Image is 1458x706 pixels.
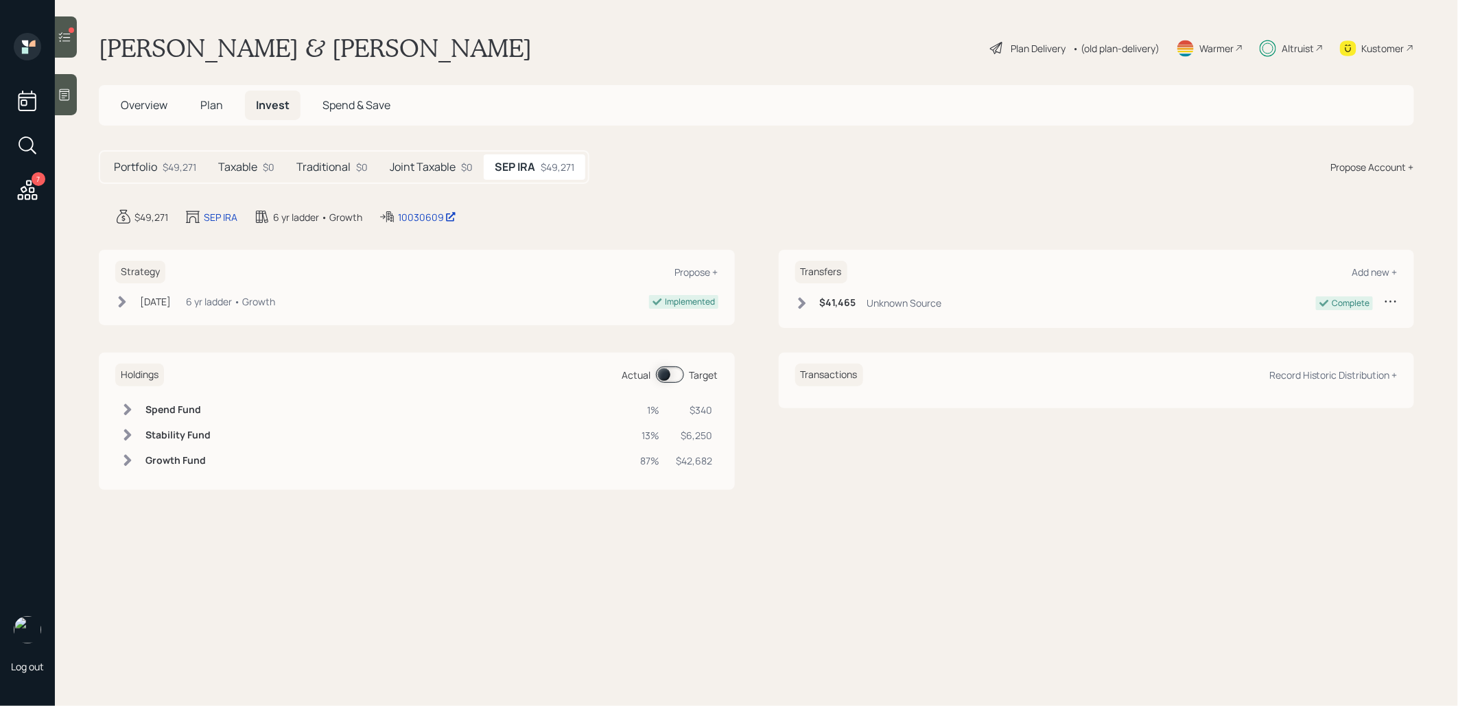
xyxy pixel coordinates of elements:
[1362,41,1404,56] div: Kustomer
[541,160,574,174] div: $49,271
[218,161,257,174] h5: Taxable
[820,297,856,309] h6: $41,465
[677,428,713,443] div: $6,250
[1011,41,1066,56] div: Plan Delivery
[461,160,473,174] div: $0
[11,660,44,673] div: Log out
[795,364,863,386] h6: Transactions
[641,454,660,468] div: 87%
[32,172,45,186] div: 7
[1332,297,1370,309] div: Complete
[1331,160,1414,174] div: Propose Account +
[666,296,716,308] div: Implemented
[140,294,171,309] div: [DATE]
[99,33,532,63] h1: [PERSON_NAME] & [PERSON_NAME]
[256,97,290,113] span: Invest
[1072,41,1160,56] div: • (old plan-delivery)
[115,364,164,386] h6: Holdings
[273,210,362,224] div: 6 yr ladder • Growth
[495,161,535,174] h5: SEP IRA
[114,161,157,174] h5: Portfolio
[1352,266,1398,279] div: Add new +
[121,97,167,113] span: Overview
[200,97,223,113] span: Plan
[795,261,847,283] h6: Transfers
[1269,368,1398,381] div: Record Historic Distribution +
[263,160,274,174] div: $0
[1199,41,1234,56] div: Warmer
[356,160,368,174] div: $0
[204,210,237,224] div: SEP IRA
[622,368,651,382] div: Actual
[677,454,713,468] div: $42,682
[163,160,196,174] div: $49,271
[322,97,390,113] span: Spend & Save
[296,161,351,174] h5: Traditional
[677,403,713,417] div: $340
[690,368,718,382] div: Target
[186,294,275,309] div: 6 yr ladder • Growth
[398,210,456,224] div: 10030609
[641,428,660,443] div: 13%
[145,455,211,467] h6: Growth Fund
[115,261,165,283] h6: Strategy
[1282,41,1314,56] div: Altruist
[14,616,41,644] img: treva-nostdahl-headshot.png
[390,161,456,174] h5: Joint Taxable
[145,404,211,416] h6: Spend Fund
[867,296,942,310] div: Unknown Source
[641,403,660,417] div: 1%
[134,210,168,224] div: $49,271
[675,266,718,279] div: Propose +
[145,430,211,441] h6: Stability Fund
